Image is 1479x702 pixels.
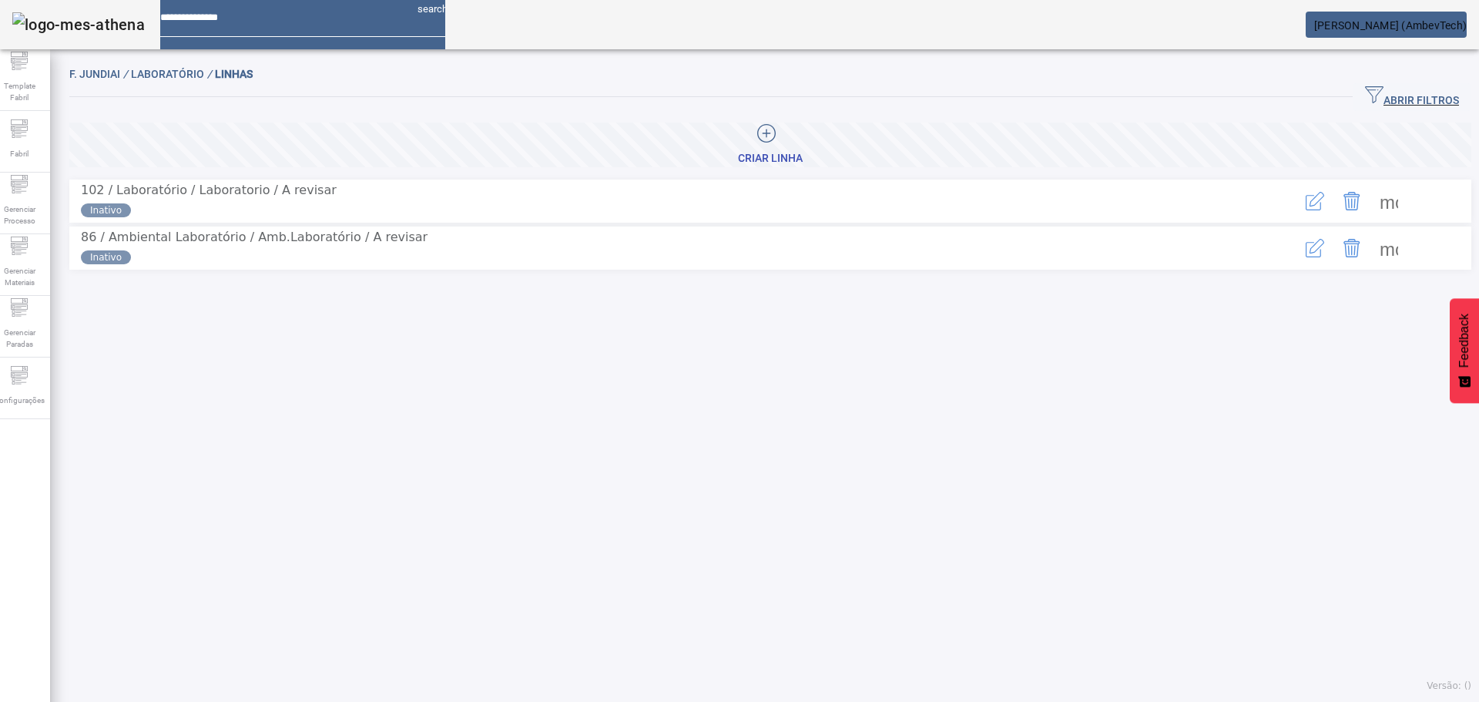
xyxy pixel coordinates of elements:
button: ABRIR FILTROS [1353,83,1471,111]
span: 86 / Ambiental Laboratório / Amb.Laboratório / A revisar [81,230,428,244]
button: Mais [1370,230,1407,267]
em: / [207,68,212,80]
span: Inativo [90,250,122,264]
button: Delete [1333,183,1370,220]
span: F. Jundiai [69,68,131,80]
button: Feedback - Mostrar pesquisa [1450,298,1479,403]
div: Criar linha [738,151,803,166]
span: ABRIR FILTROS [1365,86,1459,109]
span: Feedback [1457,314,1471,368]
button: Criar linha [69,123,1471,167]
span: LINHAS [215,68,253,80]
span: Versão: () [1427,680,1471,691]
span: Fabril [5,143,33,164]
span: Laboratório [131,68,215,80]
button: Delete [1333,230,1370,267]
span: 102 / Laboratório / Laboratorio / A revisar [81,183,337,197]
span: [PERSON_NAME] (AmbevTech) [1314,19,1467,32]
button: Mais [1370,183,1407,220]
img: logo-mes-athena [12,12,145,37]
span: Inativo [90,203,122,217]
em: / [123,68,128,80]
